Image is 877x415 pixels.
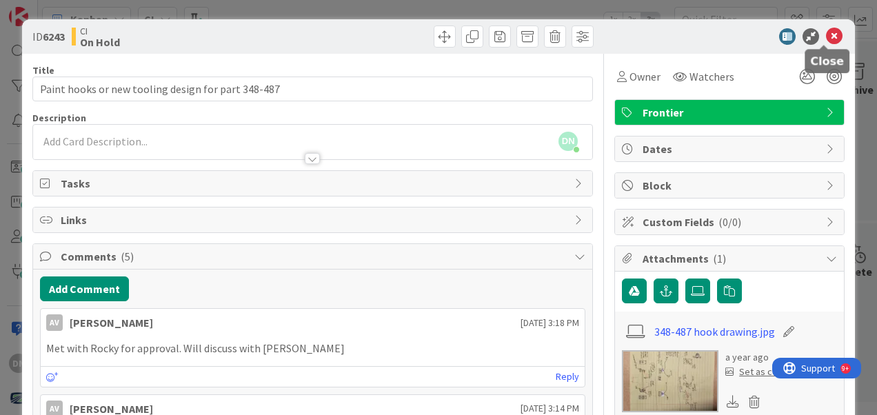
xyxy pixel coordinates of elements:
[725,350,792,365] div: a year ago
[689,68,734,85] span: Watchers
[46,341,579,356] p: Met with Rocky for approval. Will discuss with [PERSON_NAME]
[46,314,63,331] div: AV
[643,141,819,157] span: Dates
[43,30,65,43] b: 6243
[643,104,819,121] span: Frontier
[32,64,54,77] label: Title
[121,250,134,263] span: ( 5 )
[558,132,578,151] span: DN
[521,316,579,330] span: [DATE] 3:18 PM
[32,77,593,101] input: type card name here...
[556,368,579,385] a: Reply
[643,214,819,230] span: Custom Fields
[40,276,129,301] button: Add Comment
[61,212,567,228] span: Links
[70,6,77,17] div: 9+
[810,54,844,68] h5: Close
[713,252,726,265] span: ( 1 )
[80,37,120,48] b: On Hold
[61,175,567,192] span: Tasks
[80,26,120,37] span: CI
[29,2,63,19] span: Support
[70,314,153,331] div: [PERSON_NAME]
[725,365,792,379] div: Set as cover
[32,112,86,124] span: Description
[61,248,567,265] span: Comments
[643,250,819,267] span: Attachments
[718,215,741,229] span: ( 0/0 )
[725,393,740,411] div: Download
[32,28,65,45] span: ID
[643,177,819,194] span: Block
[654,323,775,340] a: 348-487 hook drawing.jpg
[629,68,661,85] span: Owner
